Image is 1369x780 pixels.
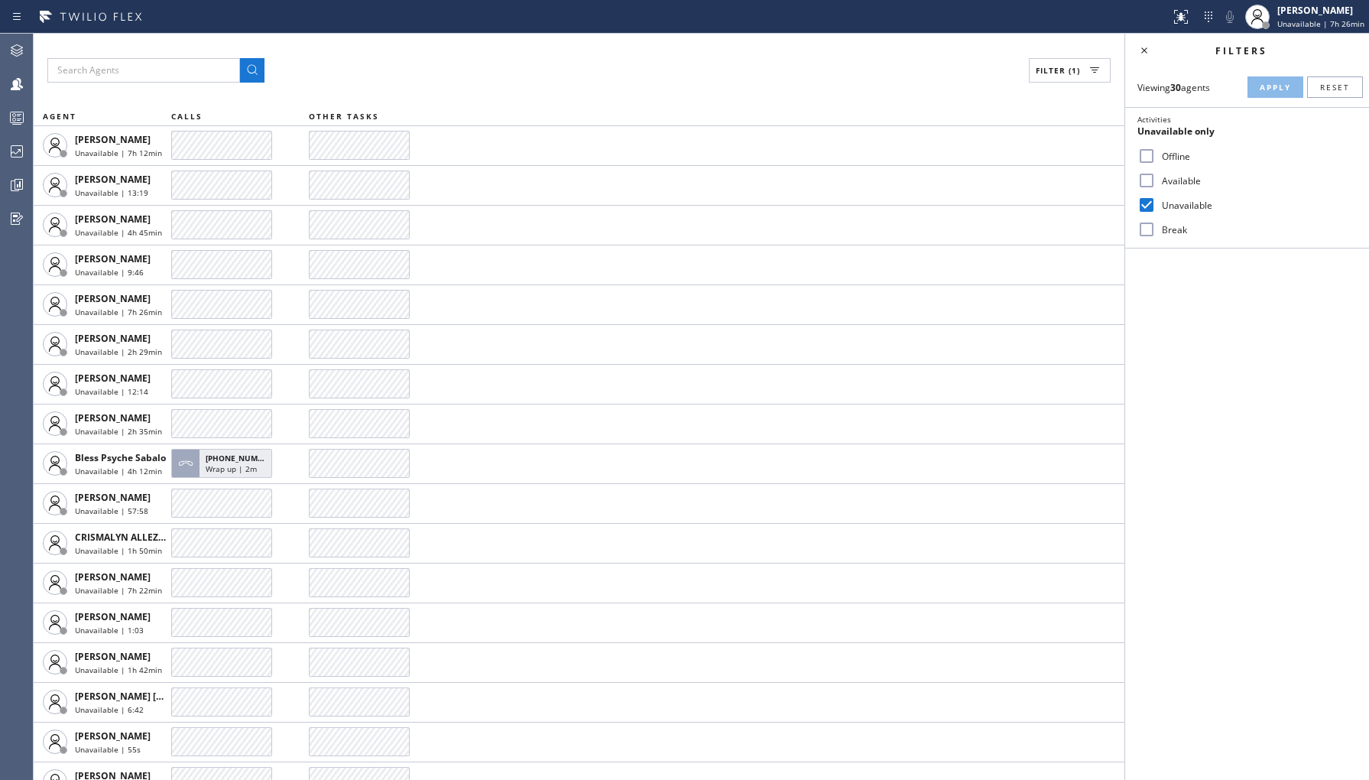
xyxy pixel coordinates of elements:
[206,463,257,474] span: Wrap up | 2m
[171,111,203,122] span: CALLS
[1277,18,1364,29] span: Unavailable | 7h 26min
[1137,114,1357,125] div: Activities
[1156,174,1357,187] label: Available
[75,704,144,715] span: Unavailable | 6:42
[75,148,162,158] span: Unavailable | 7h 12min
[1320,82,1350,93] span: Reset
[75,426,162,437] span: Unavailable | 2h 35min
[1137,81,1210,94] span: Viewing agents
[75,650,151,663] span: [PERSON_NAME]
[1156,199,1357,212] label: Unavailable
[206,453,275,463] span: [PHONE_NUMBER]
[309,111,379,122] span: OTHER TASKS
[1219,6,1241,28] button: Mute
[75,665,162,675] span: Unavailable | 1h 42min
[75,213,151,226] span: [PERSON_NAME]
[75,133,151,146] span: [PERSON_NAME]
[47,58,240,83] input: Search Agents
[75,545,162,556] span: Unavailable | 1h 50min
[75,610,151,623] span: [PERSON_NAME]
[75,227,162,238] span: Unavailable | 4h 45min
[75,744,141,755] span: Unavailable | 55s
[75,531,170,544] span: CRISMALYN ALLEZER
[75,307,162,317] span: Unavailable | 7h 26min
[75,292,151,305] span: [PERSON_NAME]
[75,625,144,635] span: Unavailable | 1:03
[75,346,162,357] span: Unavailable | 2h 29min
[1170,81,1181,94] strong: 30
[1277,4,1364,17] div: [PERSON_NAME]
[75,730,151,743] span: [PERSON_NAME]
[75,386,148,397] span: Unavailable | 12:14
[1156,223,1357,236] label: Break
[75,585,162,596] span: Unavailable | 7h 22min
[171,444,277,483] button: [PHONE_NUMBER]Wrap up | 2m
[43,111,76,122] span: AGENT
[1307,76,1363,98] button: Reset
[75,411,151,424] span: [PERSON_NAME]
[1215,44,1267,57] span: Filters
[75,690,229,703] span: [PERSON_NAME] [PERSON_NAME]
[75,267,144,278] span: Unavailable | 9:46
[75,372,151,385] span: [PERSON_NAME]
[75,505,148,516] span: Unavailable | 57:58
[1156,150,1357,163] label: Offline
[75,491,151,504] span: [PERSON_NAME]
[75,332,151,345] span: [PERSON_NAME]
[75,570,151,583] span: [PERSON_NAME]
[75,187,148,198] span: Unavailable | 13:19
[75,451,166,464] span: Bless Psyche Sabalo
[1247,76,1303,98] button: Apply
[75,252,151,265] span: [PERSON_NAME]
[1137,125,1215,138] span: Unavailable only
[1036,65,1080,76] span: Filter (1)
[1029,58,1111,83] button: Filter (1)
[75,173,151,186] span: [PERSON_NAME]
[1260,82,1291,93] span: Apply
[75,466,162,476] span: Unavailable | 4h 12min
